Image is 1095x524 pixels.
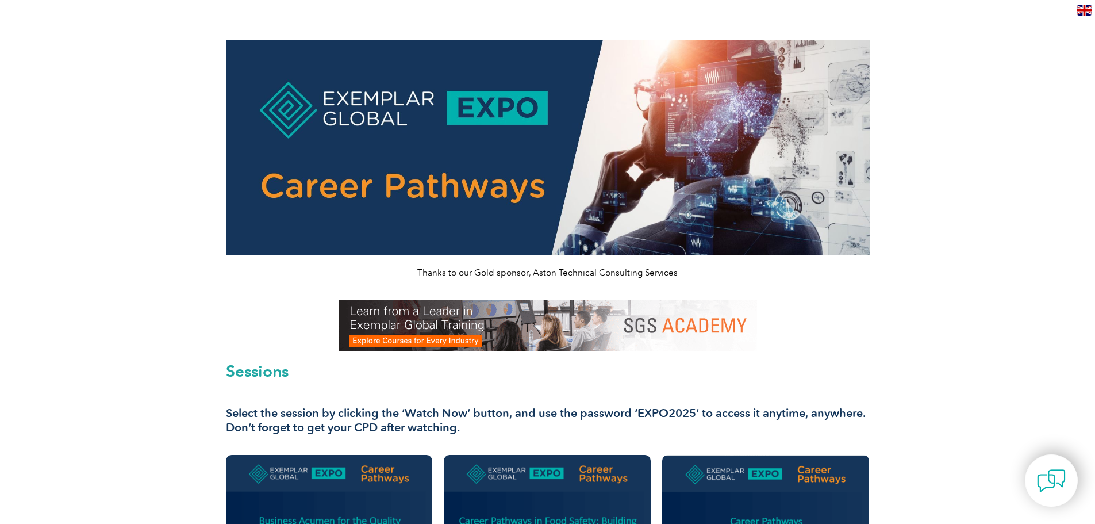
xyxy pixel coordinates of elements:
h3: Select the session by clicking the ‘Watch Now’ button, and use the password ‘EXPO2025’ to access ... [226,406,870,435]
img: en [1077,5,1092,16]
img: career pathways [226,40,870,255]
h2: Sessions [226,363,870,379]
img: contact-chat.png [1037,466,1066,495]
img: SGS [339,300,757,351]
p: Thanks to our Gold sponsor, Aston Technical Consulting Services [226,266,870,279]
